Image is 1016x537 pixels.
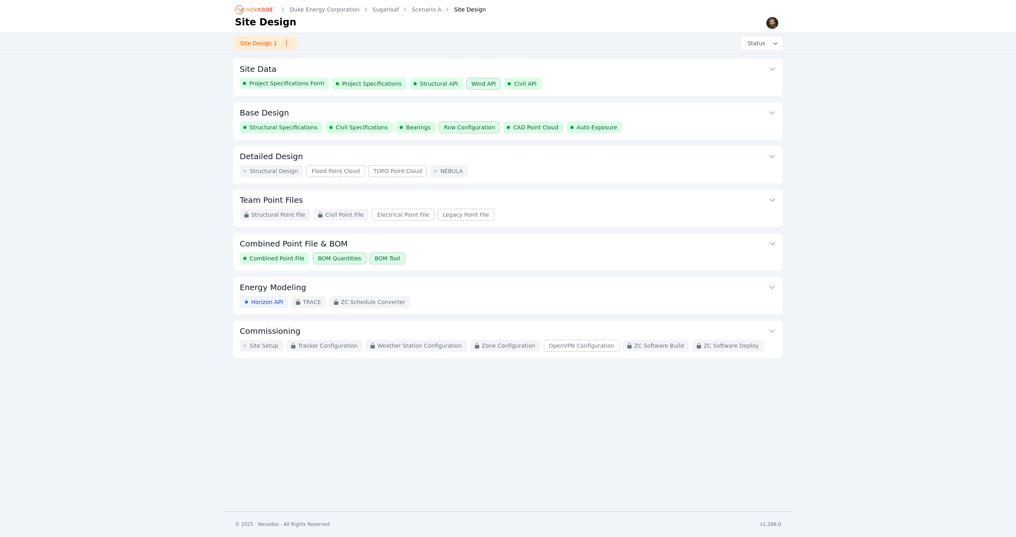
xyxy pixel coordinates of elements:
[233,190,783,227] div: Team Point FilesStructural Point FileCivil Point FileElectrical Point FileLegacy Point File
[412,6,441,13] a: Scenario A
[240,321,776,340] button: Commissioning
[240,151,303,162] h3: Detailed Design
[250,254,304,262] span: Combined Point File
[318,254,361,262] span: BOM Quantities
[443,211,489,219] span: Legacy Point File
[233,59,783,96] div: Site DataProject Specifications FormProject SpecificationsStructural APIWind APICivil API
[406,123,431,131] span: Bearings
[233,146,783,183] div: Detailed DesignStructural DesignFlood Point CloudTOPO Point CloudNEBULA
[766,17,779,29] img: Sam Prest
[249,79,324,87] span: Project Specifications Form
[471,80,496,88] span: Wind API
[373,6,399,13] a: Sugarloaf
[235,3,486,16] nav: Breadcrumb
[250,167,298,175] span: Structural Design
[482,342,535,350] span: Zone Configuration
[341,298,405,306] span: ZC Schedule Converter
[233,321,783,358] div: CommissioningSite SetupTracker ConfigurationWeather Station ConfigurationZone ConfigurationOpenVP...
[235,16,296,29] h1: Site Design
[290,6,360,13] a: Duke Energy Corporation
[235,521,330,527] div: © 2025 - Nevados - All Rights Reserved
[240,64,277,75] h3: Site Data
[240,194,303,206] h3: Team Point Files
[240,107,289,118] h3: Base Design
[240,238,348,249] h3: Combined Point File & BOM
[420,80,458,88] span: Structural API
[250,342,278,350] span: Site Setup
[250,123,317,131] span: Structural Specifications
[298,342,358,350] span: Tracker Configuration
[240,277,776,296] button: Energy Modeling
[375,254,400,262] span: BOM Tool
[577,123,617,131] span: Auto Exposure
[325,211,364,219] span: Civil Point File
[336,123,388,131] span: Civil Specifications
[342,80,402,88] span: Project Specifications
[744,39,765,47] span: Status
[312,167,360,175] span: Flood Point Cloud
[741,36,783,50] button: Status
[377,211,429,219] span: Electrical Point File
[514,80,536,88] span: Civil API
[303,298,321,306] span: TRACE
[704,342,759,350] span: ZC Software Deploy
[240,233,776,252] button: Combined Point File & BOM
[233,102,783,140] div: Base DesignStructural SpecificationsCivil SpecificationsBearingsRow ConfigurationCAD Point CloudA...
[233,36,296,50] a: Site Design 1
[240,146,776,165] button: Detailed Design
[240,282,306,293] h3: Energy Modeling
[251,211,305,219] span: Structural Point File
[251,298,283,306] span: Horizon API
[377,342,462,350] span: Weather Station Configuration
[440,167,463,175] span: NEBULA
[233,233,783,271] div: Combined Point File & BOMCombined Point FileBOM QuantitiesBOM Tool
[240,59,776,78] button: Site Data
[444,123,495,131] span: Row Configuration
[443,6,486,13] div: Site Design
[373,167,422,175] span: TOPO Point Cloud
[240,325,300,337] h3: Commissioning
[240,102,776,121] button: Base Design
[549,342,614,350] span: OpenVPN Configuration
[240,190,776,209] button: Team Point Files
[233,277,783,314] div: Energy ModelingHorizon APITRACEZC Schedule Converter
[513,123,558,131] span: CAD Point Cloud
[634,342,684,350] span: ZC Software Build
[760,521,781,527] div: v1.288.0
